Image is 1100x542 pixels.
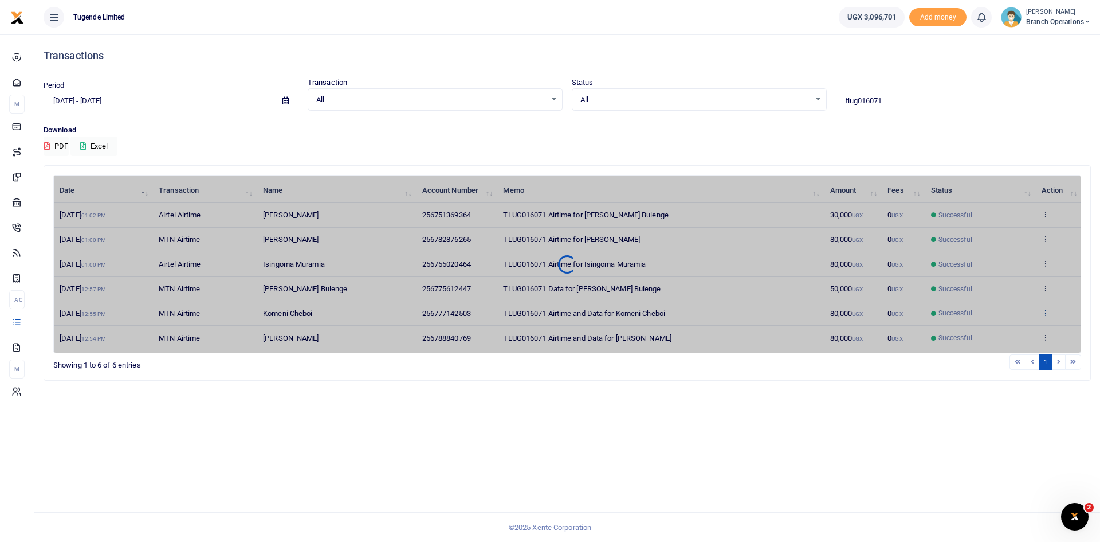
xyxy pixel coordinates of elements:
[308,77,347,88] label: Transaction
[834,7,909,28] li: Wallet ballance
[839,7,905,28] a: UGX 3,096,701
[580,94,810,106] span: All
[53,353,477,371] div: Showing 1 to 6 of 6 entries
[1039,354,1052,370] a: 1
[572,77,594,88] label: Status
[44,80,65,91] label: Period
[10,11,24,25] img: logo-small
[1001,7,1091,28] a: profile-user [PERSON_NAME] Branch Operations
[9,360,25,379] li: M
[1026,17,1091,27] span: Branch Operations
[9,290,25,309] li: Ac
[909,12,967,21] a: Add money
[316,94,546,106] span: All
[44,124,1091,137] p: Download
[44,137,69,156] button: PDF
[847,11,896,23] span: UGX 3,096,701
[1001,7,1022,28] img: profile-user
[836,91,1091,111] input: Search
[44,49,1091,62] h4: Transactions
[69,12,130,22] span: Tugende Limited
[1085,503,1094,512] span: 2
[10,13,24,21] a: logo-small logo-large logo-large
[1061,503,1089,531] iframe: Intercom live chat
[909,8,967,27] span: Add money
[70,137,117,156] button: Excel
[9,95,25,114] li: M
[1026,7,1091,17] small: [PERSON_NAME]
[909,8,967,27] li: Toup your wallet
[44,91,273,111] input: select period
